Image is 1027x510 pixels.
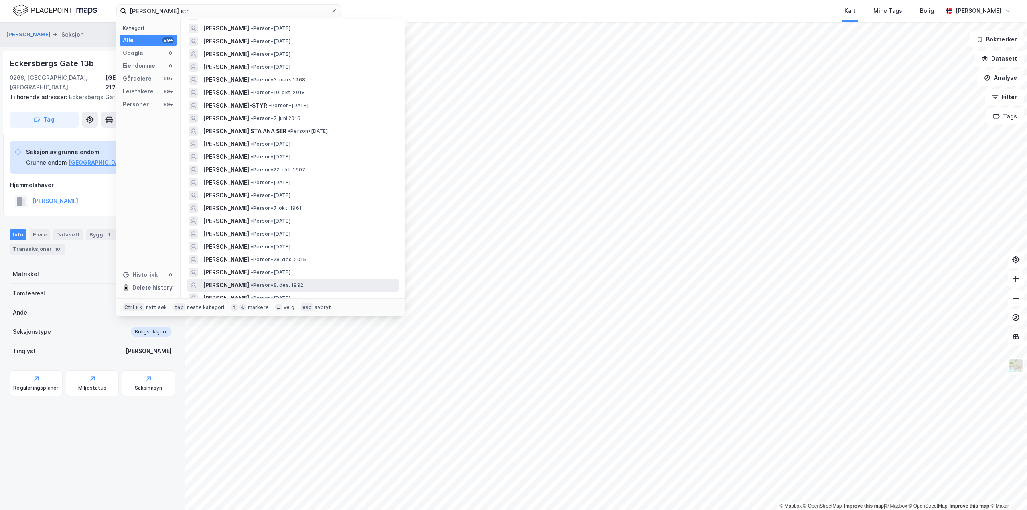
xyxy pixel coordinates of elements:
[123,303,144,311] div: Ctrl + k
[203,75,249,85] span: [PERSON_NAME]
[167,272,174,278] div: 0
[203,293,249,303] span: [PERSON_NAME]
[61,30,83,39] div: Seksjon
[251,38,290,45] span: Person • [DATE]
[203,255,249,264] span: [PERSON_NAME]
[985,89,1024,105] button: Filter
[123,87,154,96] div: Leietakere
[873,6,902,16] div: Mine Tags
[251,179,290,186] span: Person • [DATE]
[288,128,328,134] span: Person • [DATE]
[203,24,249,33] span: [PERSON_NAME]
[251,115,253,121] span: •
[13,269,39,279] div: Matrikkel
[844,503,884,509] a: Improve this map
[10,244,65,255] div: Transaksjoner
[167,63,174,69] div: 0
[13,385,59,391] div: Reguleringsplaner
[123,74,152,83] div: Gårdeiere
[251,51,253,57] span: •
[251,269,290,276] span: Person • [DATE]
[203,242,249,252] span: [PERSON_NAME]
[6,30,52,39] button: [PERSON_NAME]
[53,229,83,240] div: Datasett
[26,147,154,157] div: Seksjon av grunneiendom
[13,289,45,298] div: Tomteareal
[779,503,802,509] a: Mapbox
[203,229,249,239] span: [PERSON_NAME]
[203,216,249,226] span: [PERSON_NAME]
[269,102,271,108] span: •
[203,139,249,149] span: [PERSON_NAME]
[126,5,331,17] input: Søk på adresse, matrikkel, gårdeiere, leietakere eller personer
[251,192,290,199] span: Person • [DATE]
[106,73,175,92] div: [GEOGRAPHIC_DATA], 212/207/0/14
[251,244,290,250] span: Person • [DATE]
[251,256,253,262] span: •
[251,51,290,57] span: Person • [DATE]
[203,191,249,200] span: [PERSON_NAME]
[251,154,253,160] span: •
[251,205,302,211] span: Person • 7. okt. 1961
[187,304,225,311] div: neste kategori
[251,218,290,224] span: Person • [DATE]
[251,179,253,185] span: •
[203,49,249,59] span: [PERSON_NAME]
[251,244,253,250] span: •
[105,231,113,239] div: 1
[251,77,305,83] span: Person • 3. mars 1968
[251,141,290,147] span: Person • [DATE]
[269,102,309,109] span: Person • [DATE]
[203,178,249,187] span: [PERSON_NAME]
[203,62,249,72] span: [PERSON_NAME]
[203,114,249,123] span: [PERSON_NAME]
[970,31,1024,47] button: Bokmerker
[975,51,1024,67] button: Datasett
[162,88,174,95] div: 99+
[203,101,267,110] span: [PERSON_NAME]-STYR
[30,229,50,240] div: Eiere
[251,295,253,301] span: •
[284,304,294,311] div: velg
[10,92,168,102] div: Eckersbergs Gate 13a
[251,218,253,224] span: •
[126,346,172,356] div: [PERSON_NAME]
[173,303,185,311] div: tab
[10,57,95,70] div: Eckersbergs Gate 13b
[288,128,290,134] span: •
[950,503,989,509] a: Improve this map
[920,6,934,16] div: Bolig
[203,165,249,175] span: [PERSON_NAME]
[977,70,1024,86] button: Analyse
[251,38,253,44] span: •
[251,64,290,70] span: Person • [DATE]
[13,308,29,317] div: Andel
[251,89,253,95] span: •
[248,304,269,311] div: markere
[251,115,300,122] span: Person • 7. juni 2016
[315,304,331,311] div: avbryt
[885,503,907,509] a: Mapbox
[251,295,290,301] span: Person • [DATE]
[251,231,290,237] span: Person • [DATE]
[26,158,67,167] div: Grunneiendom
[986,108,1024,124] button: Tags
[251,282,303,289] span: Person • 8. des. 1992
[203,88,249,98] span: [PERSON_NAME]
[10,112,79,128] button: Tag
[203,152,249,162] span: [PERSON_NAME]
[10,73,106,92] div: 0266, [GEOGRAPHIC_DATA], [GEOGRAPHIC_DATA]
[132,283,173,293] div: Delete history
[251,269,253,275] span: •
[203,280,249,290] span: [PERSON_NAME]
[779,502,1009,510] div: |
[803,503,842,509] a: OpenStreetMap
[135,385,162,391] div: Saksinnsyn
[123,48,143,58] div: Google
[251,89,305,96] span: Person • 10. okt. 2018
[251,205,253,211] span: •
[13,346,36,356] div: Tinglyst
[251,141,253,147] span: •
[123,61,158,71] div: Eiendommer
[123,25,177,31] div: Kategori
